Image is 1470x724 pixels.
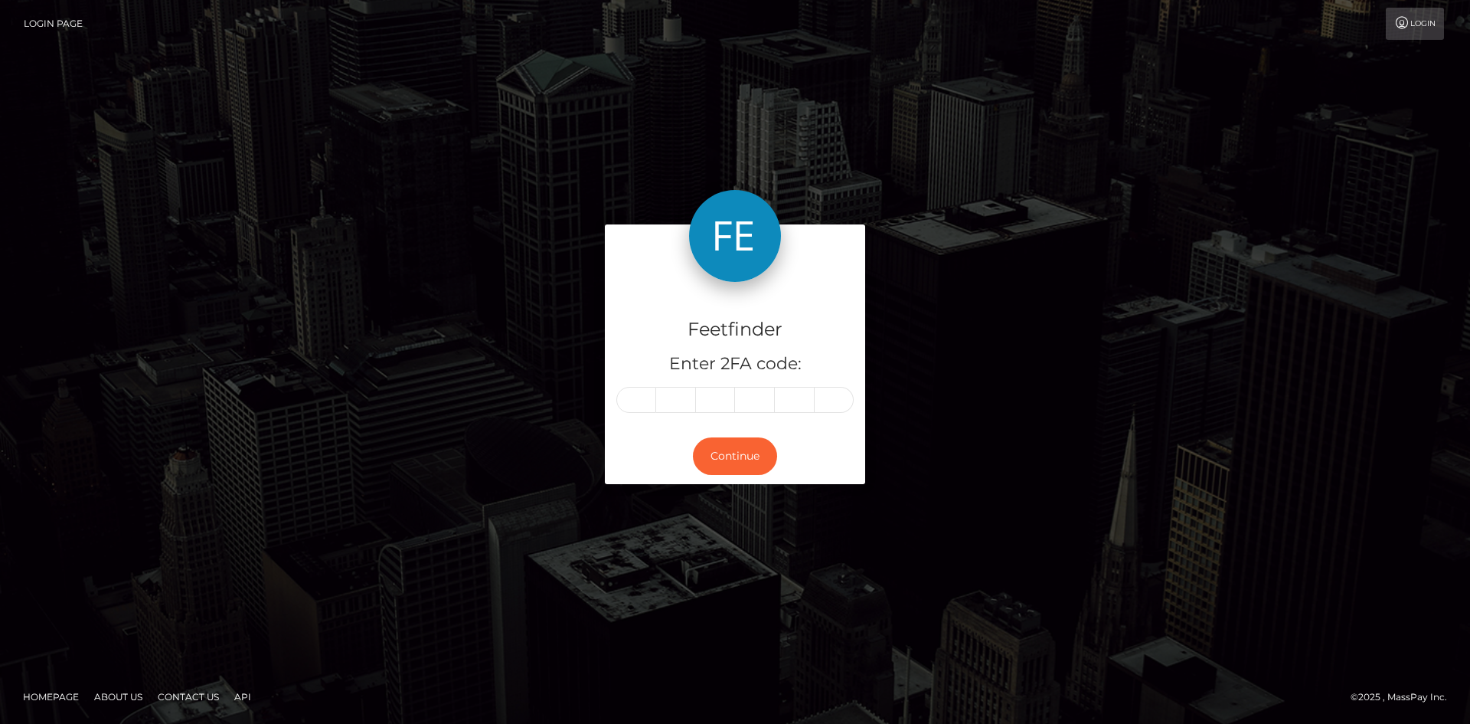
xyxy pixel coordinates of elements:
[152,685,225,709] a: Contact Us
[693,437,777,475] button: Continue
[616,316,854,343] h4: Feetfinder
[228,685,257,709] a: API
[689,190,781,282] img: Feetfinder
[616,352,854,376] h5: Enter 2FA code:
[88,685,149,709] a: About Us
[1386,8,1444,40] a: Login
[1351,689,1459,706] div: © 2025 , MassPay Inc.
[17,685,85,709] a: Homepage
[24,8,83,40] a: Login Page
